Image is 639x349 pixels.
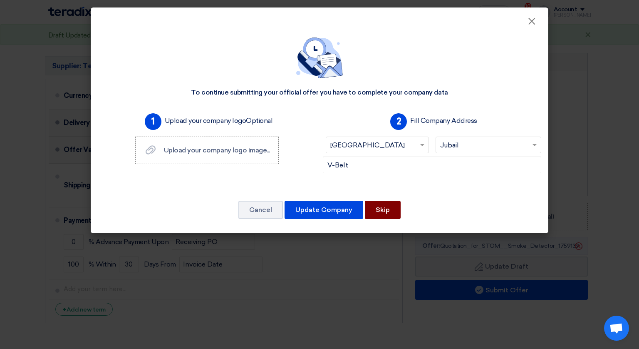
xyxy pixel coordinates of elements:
button: Cancel [238,201,283,219]
img: empty_state_contact.svg [296,37,343,78]
button: Update Company [285,201,363,219]
span: 2 [390,113,407,130]
div: To continue submitting your official offer you have to complete your company data [191,88,448,97]
span: Upload your company logo image... [164,146,270,154]
span: × [528,15,536,32]
button: Close [521,13,542,30]
span: 1 [145,113,161,130]
div: Open chat [604,316,629,341]
label: Fill Company Address [410,116,477,126]
input: Add company main address [323,157,541,173]
span: Optional [246,117,272,125]
font: Upload your company logo [165,117,273,125]
button: Skip [365,201,401,219]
